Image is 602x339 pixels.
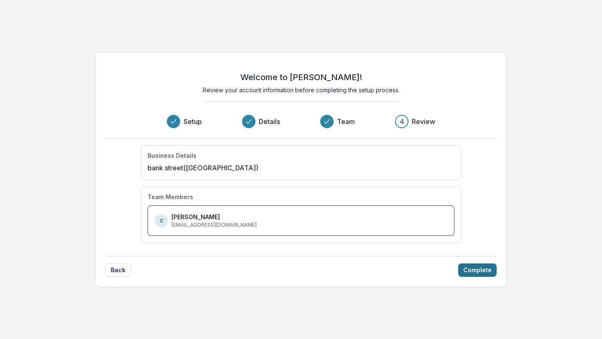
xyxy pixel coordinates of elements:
[105,263,131,277] button: Back
[412,116,435,126] h3: Review
[148,194,193,201] h4: Team Members
[400,116,404,126] div: 4
[171,221,257,229] p: [EMAIL_ADDRESS][DOMAIN_NAME]
[240,72,362,82] h2: Welcome to [PERSON_NAME]!
[171,213,220,221] p: [PERSON_NAME]
[167,115,435,128] div: Progress
[458,263,497,277] button: Complete
[148,163,258,173] p: bank street ([GEOGRAPHIC_DATA])
[203,86,400,94] p: Review your account information before completing the setup process.
[148,152,196,159] h4: Business Details
[184,116,202,126] h3: Setup
[160,217,163,225] p: C
[337,116,355,126] h3: Team
[259,116,280,126] h3: Details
